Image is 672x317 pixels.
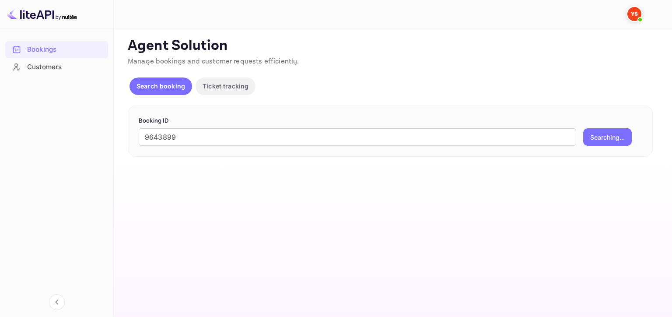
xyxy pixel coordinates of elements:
[128,37,656,55] p: Agent Solution
[7,7,77,21] img: LiteAPI logo
[139,116,642,125] p: Booking ID
[5,59,108,76] div: Customers
[203,81,248,91] p: Ticket tracking
[49,294,65,310] button: Collapse navigation
[5,59,108,75] a: Customers
[27,45,104,55] div: Bookings
[139,128,576,146] input: Enter Booking ID (e.g., 63782194)
[583,128,632,146] button: Searching...
[5,41,108,57] a: Bookings
[128,57,299,66] span: Manage bookings and customer requests efficiently.
[136,81,185,91] p: Search booking
[27,62,104,72] div: Customers
[627,7,641,21] img: Yandex Support
[5,41,108,58] div: Bookings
